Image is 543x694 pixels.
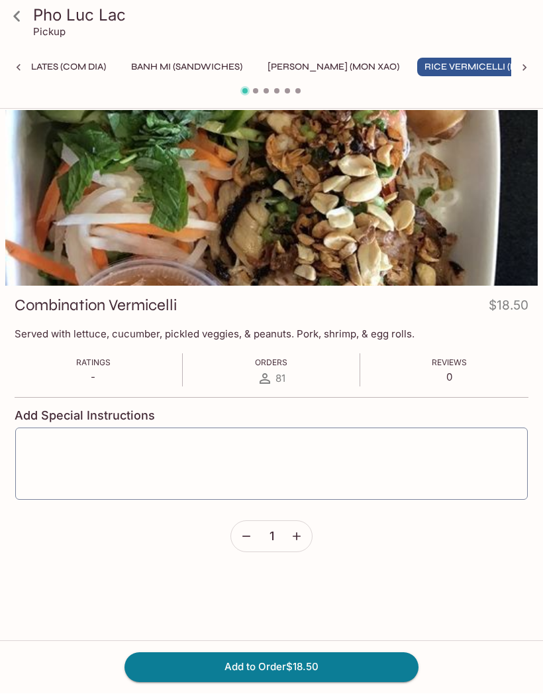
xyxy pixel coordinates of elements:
[489,296,528,321] h4: $18.50
[417,58,540,77] button: Rice Vermicelli (Bun)
[15,409,528,424] h4: Add Special Instructions
[15,328,528,341] p: Served with lettuce, cucumber, pickled veggies, & peanuts. Pork, shrimp, & egg rolls.
[270,530,274,544] span: 1
[15,296,177,316] h3: Combination Vermicelli
[255,358,287,368] span: Orders
[33,5,532,26] h3: Pho Luc Lac
[124,58,250,77] button: Banh Mi (Sandwiches)
[275,373,285,385] span: 81
[124,653,419,682] button: Add to Order$18.50
[76,371,111,384] p: -
[432,358,467,368] span: Reviews
[260,58,407,77] button: [PERSON_NAME] (Mon Xao)
[432,371,467,384] p: 0
[76,358,111,368] span: Ratings
[5,111,538,286] div: Combination Vermicelli
[33,26,66,38] p: Pickup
